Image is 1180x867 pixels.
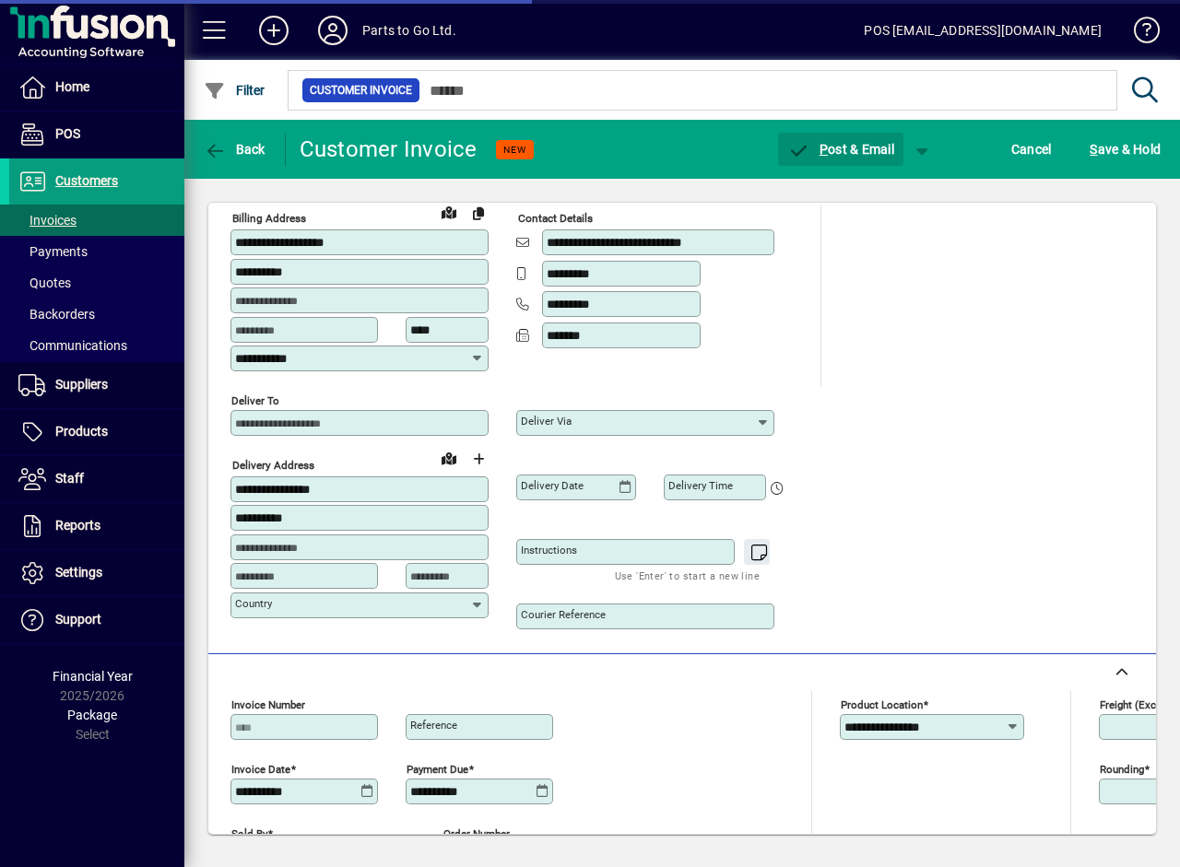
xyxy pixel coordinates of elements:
span: Financial Year [53,669,133,684]
button: Copy to Delivery address [464,198,493,228]
a: Products [9,409,184,455]
a: View on map [434,443,464,473]
button: Add [244,14,303,47]
span: Support [55,612,101,627]
a: Home [9,64,184,111]
span: Payments [18,244,88,259]
span: Backorders [18,307,95,322]
a: View on map [434,197,464,227]
mat-label: Invoice date [231,762,290,775]
span: Communications [18,338,127,353]
button: Back [199,133,270,166]
a: Payments [9,236,184,267]
mat-hint: Use 'Enter' to start a new line [615,565,760,586]
mat-label: Invoice number [231,697,305,710]
a: Reports [9,503,184,549]
mat-label: Payment due [407,762,468,775]
a: Staff [9,456,184,502]
div: Parts to Go Ltd. [362,16,456,45]
span: Invoices [18,213,77,228]
span: Products [55,424,108,439]
mat-label: Order number [443,826,510,839]
span: NEW [503,144,526,156]
span: Home [55,79,89,94]
span: Quotes [18,275,71,290]
a: Knowledge Base [1120,4,1157,64]
mat-label: Courier Reference [521,608,606,621]
mat-label: Country [235,597,272,610]
a: Backorders [9,299,184,330]
button: Save & Hold [1085,133,1165,166]
div: POS [EMAIL_ADDRESS][DOMAIN_NAME] [864,16,1102,45]
button: Cancel [1007,133,1056,166]
a: POS [9,111,184,158]
button: Profile [303,14,362,47]
a: Quotes [9,267,184,299]
span: Settings [55,565,102,580]
span: Customer Invoice [310,81,412,100]
span: Suppliers [55,377,108,392]
mat-label: Deliver To [231,393,279,406]
span: Staff [55,471,84,486]
button: Post & Email [778,133,903,166]
button: Choose address [464,445,493,475]
span: S [1090,142,1097,157]
span: Filter [204,83,265,98]
button: Filter [199,74,270,107]
a: Support [9,597,184,643]
app-page-header-button: Back [184,133,286,166]
span: Package [67,708,117,722]
mat-label: Rounding [1100,762,1144,775]
a: Communications [9,330,184,361]
span: ost & Email [787,142,894,157]
mat-label: Product location [841,697,923,710]
span: Customers [55,173,118,188]
span: ave & Hold [1090,135,1161,164]
mat-label: Sold by [231,826,267,839]
a: Invoices [9,205,184,236]
span: P [820,142,828,157]
a: Settings [9,550,184,596]
mat-label: Deliver via [521,415,572,428]
span: Cancel [1011,135,1052,164]
span: Back [204,142,265,157]
mat-label: Delivery time [668,479,733,492]
span: POS [55,126,80,141]
a: Suppliers [9,362,184,408]
mat-label: Instructions [521,544,577,557]
mat-label: Reference [410,719,457,732]
div: Customer Invoice [300,135,478,164]
mat-label: Delivery date [521,479,584,492]
span: Reports [55,518,100,533]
